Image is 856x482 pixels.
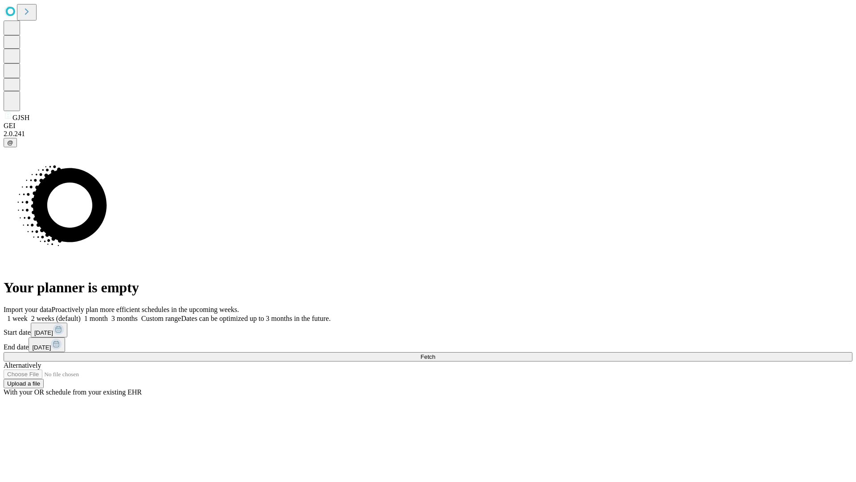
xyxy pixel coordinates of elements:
span: [DATE] [34,329,53,336]
span: With your OR schedule from your existing EHR [4,388,142,396]
button: [DATE] [29,337,65,352]
button: Upload a file [4,379,44,388]
span: 1 week [7,315,28,322]
div: GEI [4,122,852,130]
span: [DATE] [32,344,51,351]
span: Alternatively [4,361,41,369]
span: Proactively plan more efficient schedules in the upcoming weeks. [52,306,239,313]
span: 1 month [84,315,108,322]
button: @ [4,138,17,147]
h1: Your planner is empty [4,279,852,296]
div: End date [4,337,852,352]
span: 3 months [111,315,138,322]
div: 2.0.241 [4,130,852,138]
span: Dates can be optimized up to 3 months in the future. [181,315,330,322]
span: 2 weeks (default) [31,315,81,322]
span: Import your data [4,306,52,313]
span: Custom range [141,315,181,322]
span: @ [7,139,13,146]
span: Fetch [420,353,435,360]
span: GJSH [12,114,29,121]
button: Fetch [4,352,852,361]
div: Start date [4,323,852,337]
button: [DATE] [31,323,67,337]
